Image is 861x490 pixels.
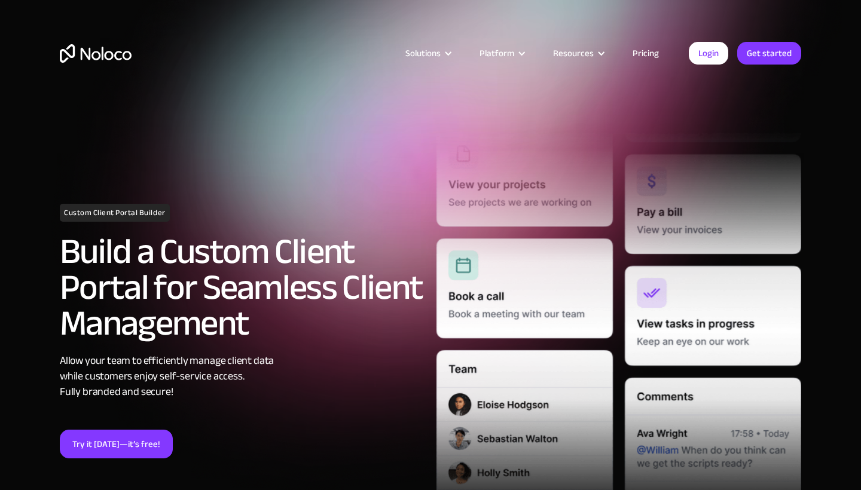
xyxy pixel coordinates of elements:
a: Pricing [618,45,674,61]
div: Solutions [390,45,465,61]
h1: Custom Client Portal Builder [60,204,170,222]
div: Resources [538,45,618,61]
a: Try it [DATE]—it’s free! [60,430,173,458]
div: Platform [480,45,514,61]
div: Solutions [405,45,441,61]
h2: Build a Custom Client Portal for Seamless Client Management [60,234,425,341]
div: Platform [465,45,538,61]
div: Resources [553,45,594,61]
a: Get started [737,42,801,65]
a: home [60,44,132,63]
a: Login [689,42,728,65]
div: Allow your team to efficiently manage client data while customers enjoy self-service access. Full... [60,353,425,400]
